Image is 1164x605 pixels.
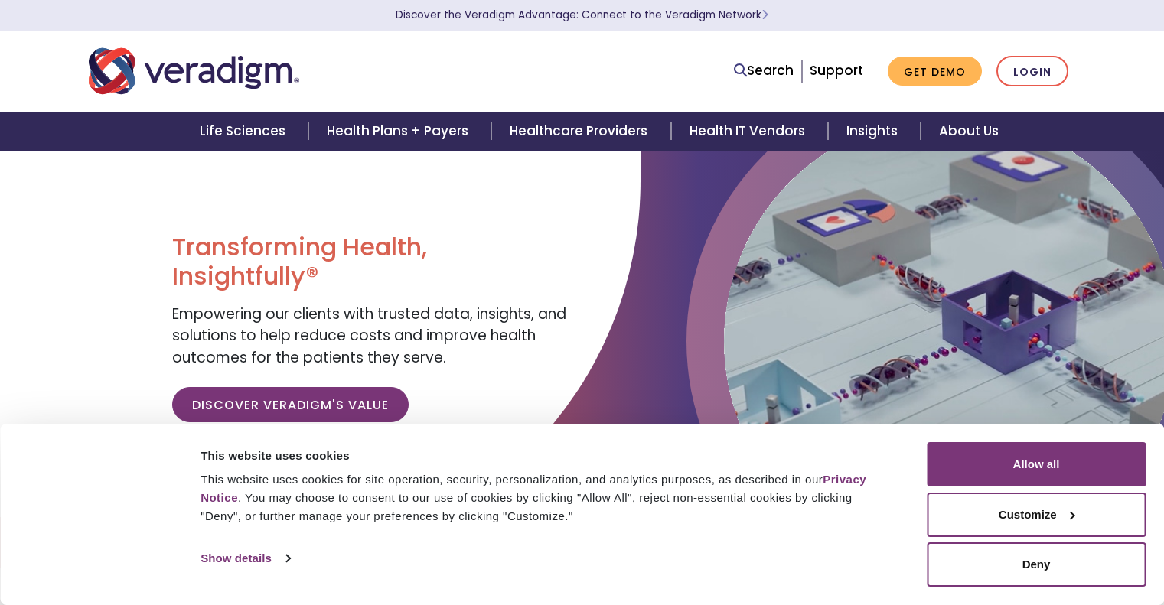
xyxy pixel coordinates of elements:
[308,112,491,151] a: Health Plans + Payers
[810,61,863,80] a: Support
[396,8,768,22] a: Discover the Veradigm Advantage: Connect to the Veradigm NetworkLearn More
[927,493,1146,537] button: Customize
[201,547,289,570] a: Show details
[172,387,409,422] a: Discover Veradigm's Value
[172,233,570,291] h1: Transforming Health, Insightfully®
[201,470,892,525] div: This website uses cookies for site operation, security, personalization, and analytics purposes, ...
[734,60,794,81] a: Search
[671,112,828,151] a: Health IT Vendors
[927,542,1146,587] button: Deny
[491,112,670,151] a: Healthcare Providers
[89,46,299,96] img: Veradigm logo
[172,304,566,368] span: Empowering our clients with trusted data, insights, and solutions to help reduce costs and improv...
[921,112,1017,151] a: About Us
[761,8,768,22] span: Learn More
[828,112,921,151] a: Insights
[201,447,892,465] div: This website uses cookies
[181,112,308,151] a: Life Sciences
[888,57,982,86] a: Get Demo
[927,442,1146,486] button: Allow all
[996,56,1068,87] a: Login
